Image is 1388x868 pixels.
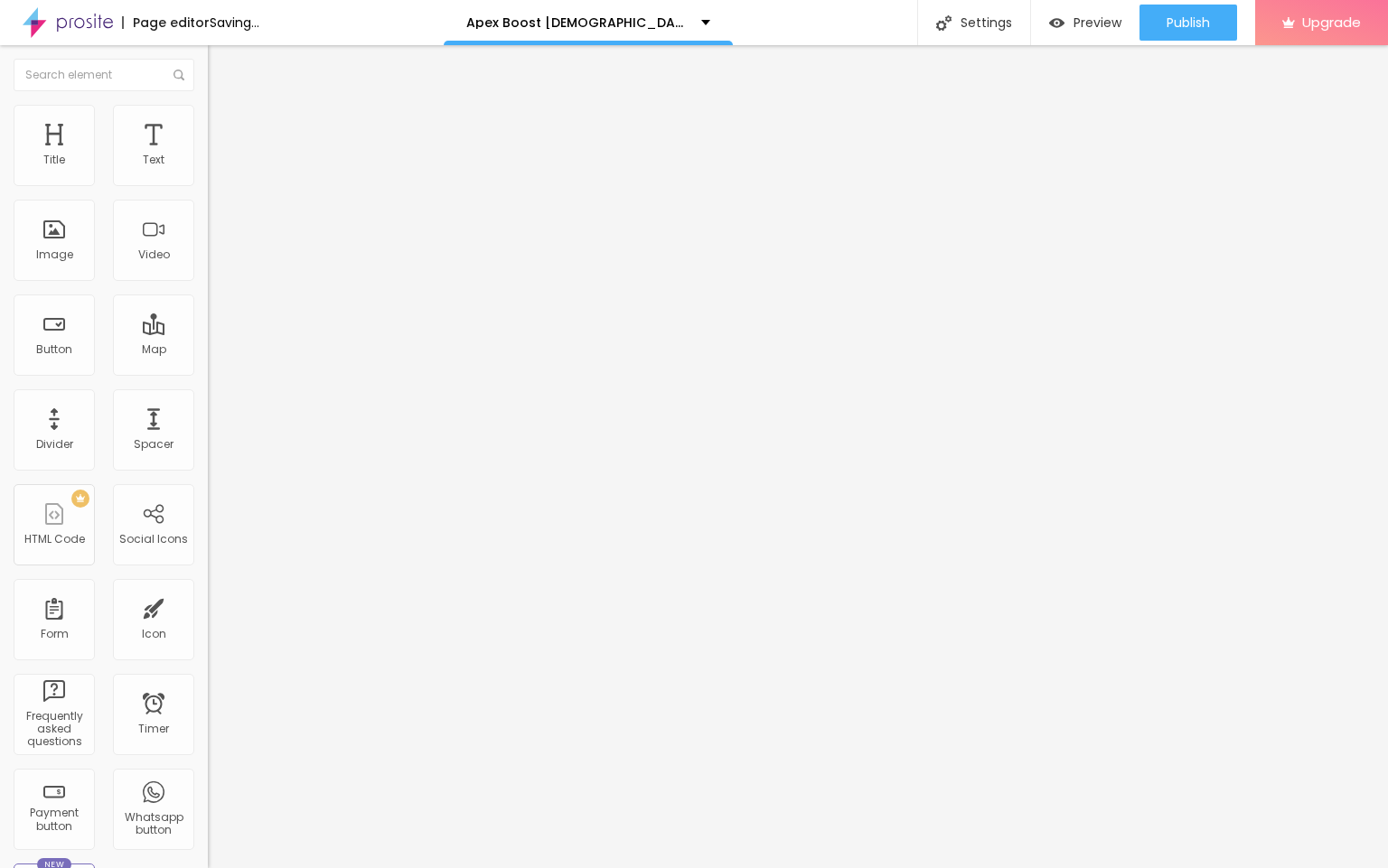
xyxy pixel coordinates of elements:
div: Video [138,248,170,261]
div: Map [142,343,166,356]
div: Timer [138,723,169,735]
span: Preview [1074,15,1121,30]
div: Whatsapp button [117,811,189,837]
input: Search element [14,59,194,91]
div: Text [143,154,164,166]
div: Image [36,248,73,261]
img: Icone [173,70,184,80]
div: Payment button [18,807,89,833]
div: Spacer [134,438,173,451]
div: Title [43,154,65,166]
span: Upgrade [1302,14,1361,30]
button: Publish [1139,5,1237,41]
div: Saving... [210,16,259,29]
div: Frequently asked questions [18,710,89,749]
div: Form [41,628,69,640]
div: Icon [142,628,166,640]
button: Preview [1031,5,1139,41]
div: Social Icons [119,533,188,546]
div: Button [36,343,72,356]
img: view-1.svg [1049,15,1064,31]
iframe: Editor [208,45,1388,868]
span: Publish [1167,15,1210,30]
img: Icone [936,15,952,31]
div: HTML Code [24,533,85,546]
div: Page editor [122,16,210,29]
p: Apex Boost [DEMOGRAPHIC_DATA][MEDICAL_DATA] [MEDICAL_DATA] [466,16,688,29]
div: Divider [36,438,73,451]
